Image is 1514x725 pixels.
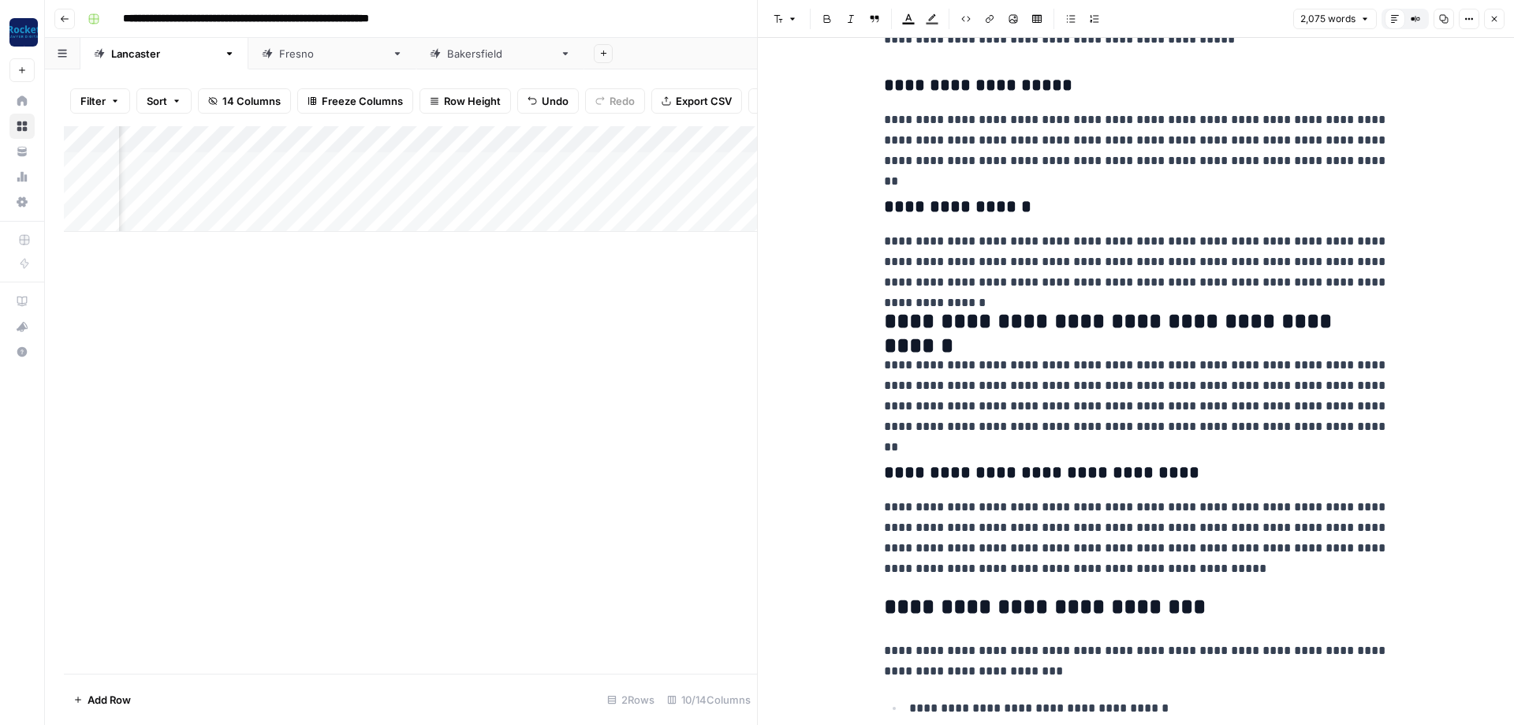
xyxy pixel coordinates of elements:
[136,88,192,114] button: Sort
[420,88,511,114] button: Row Height
[248,38,416,69] a: [GEOGRAPHIC_DATA]
[64,687,140,712] button: Add Row
[447,46,554,62] div: [GEOGRAPHIC_DATA]
[542,93,569,109] span: Undo
[297,88,413,114] button: Freeze Columns
[9,189,35,215] a: Settings
[9,339,35,364] button: Help + Support
[80,38,248,69] a: [GEOGRAPHIC_DATA]
[88,692,131,708] span: Add Row
[444,93,501,109] span: Row Height
[1293,9,1377,29] button: 2,075 words
[517,88,579,114] button: Undo
[279,46,386,62] div: [GEOGRAPHIC_DATA]
[676,93,732,109] span: Export CSV
[9,314,35,339] button: What's new?
[322,93,403,109] span: Freeze Columns
[9,164,35,189] a: Usage
[80,93,106,109] span: Filter
[9,88,35,114] a: Home
[9,289,35,314] a: AirOps Academy
[70,88,130,114] button: Filter
[9,139,35,164] a: Your Data
[661,687,757,712] div: 10/14 Columns
[1300,12,1356,26] span: 2,075 words
[610,93,635,109] span: Redo
[111,46,218,62] div: [GEOGRAPHIC_DATA]
[585,88,645,114] button: Redo
[416,38,584,69] a: [GEOGRAPHIC_DATA]
[601,687,661,712] div: 2 Rows
[9,114,35,139] a: Browse
[147,93,167,109] span: Sort
[9,18,38,47] img: Rocket Pilots Logo
[198,88,291,114] button: 14 Columns
[9,13,35,52] button: Workspace: Rocket Pilots
[651,88,742,114] button: Export CSV
[222,93,281,109] span: 14 Columns
[10,315,34,338] div: What's new?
